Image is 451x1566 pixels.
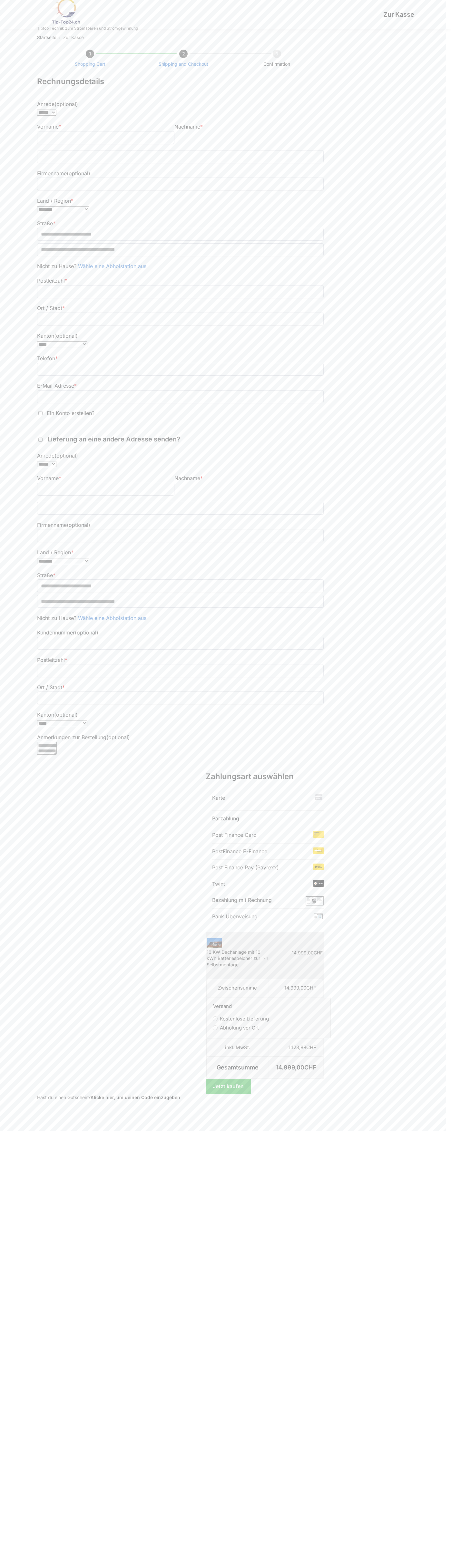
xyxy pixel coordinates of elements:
a: Gutscheincode eingeben [91,1095,180,1100]
span: (optional) [54,101,78,107]
span: CHF [304,1064,316,1071]
label: Vorname [37,475,61,481]
label: E-Mail-Adresse [37,382,77,389]
label: Vorname [37,123,61,130]
th: Zwischensumme [206,979,269,997]
span: (optional) [106,734,130,740]
div: Hast du einen Gutschein? [37,1094,324,1101]
label: Bezahlung mit Rechnung [212,897,272,903]
input: Lieferung an eine andere Adresse senden? [38,438,43,442]
label: Barzahlung [212,815,239,822]
th: Gesamtsumme [206,1057,269,1078]
span: (optional) [54,452,78,459]
img: Zur Kasse 3 [313,847,324,854]
label: Post Finance Pay (Payrexx) [212,864,279,871]
label: PostFinance E-Finance [212,848,267,855]
img: Zur Kasse 6 [306,896,324,905]
bdi: 14.999,00 [284,985,316,991]
span: Nicht zu Hause? [37,615,76,621]
label: Land / Region [37,549,74,556]
bdi: 14.999,00 [292,950,323,955]
label: Nachname [174,123,203,130]
a: Startseite [37,35,56,40]
p: Tiptop Technik zum Stromsparen und Stromgewinnung [37,26,138,30]
img: Zur Kasse 1 [314,794,324,800]
img: Zur Kasse 5 [313,880,324,887]
label: Kundennummer [37,629,98,636]
th: inkl. MwSt. [206,1039,269,1057]
label: Straße [37,572,55,578]
nav: Breadcrumb [37,29,414,46]
div: 10 KW Dachanlage mit 10 kWh Batteriespeicher zur Selbstmontage [207,949,268,968]
label: Abholung vor Ort [213,1025,259,1031]
label: Postleitzahl [37,277,67,284]
h1: Zur Kasse [138,11,414,18]
span: Confirmation [263,61,290,67]
label: Telefon [37,355,58,362]
label: Ort / Stadt [37,684,65,691]
a: Shipping and Checkout [159,61,208,67]
label: Ort / Stadt [37,305,65,311]
img: Zur Kasse 2 [313,831,324,838]
label: Firmenname [37,522,90,528]
label: Twint [212,881,225,887]
label: Postleitzahl [37,657,67,663]
span: (optional) [54,711,78,718]
a: Wähle eine Abholstation aus [78,263,146,269]
label: Firmenname [37,170,90,177]
a: Shopping Cart [75,61,105,67]
h3: Zahlungsart auswählen [206,771,324,782]
bdi: 14.999,00 [276,1064,316,1071]
span: Ein Konto erstellen? [47,410,94,416]
form: Kasse [37,76,324,757]
label: Anrede [37,452,78,459]
span: CHF [306,985,316,991]
input: Ein Konto erstellen? [38,411,43,415]
img: Zur Kasse 4 [313,864,324,870]
span: (optional) [54,333,78,339]
label: Bank Überweisung [212,913,258,920]
label: Straße [37,220,55,227]
th: Versand [206,998,331,1010]
span: Lieferung an eine andere Adresse senden? [47,435,180,443]
img: Zur Kasse 7 [313,913,324,919]
label: Post Finance Card [212,832,257,838]
button: Jetzt kaufen [206,1079,251,1094]
span: Nicht zu Hause? [37,263,76,269]
span: CHF [314,950,323,955]
a: Wähle eine Abholstation aus [78,615,146,621]
span: / [56,35,63,40]
label: Karte [212,795,225,801]
img: Zur Kasse 8 [207,938,222,948]
label: Kanton [37,711,78,718]
h3: Rechnungsdetails [37,76,324,87]
label: Anmerkungen zur Bestellung [37,734,130,740]
span: (optional) [67,522,90,528]
span: (optional) [75,629,98,636]
span: CHF [306,1044,316,1050]
span: (optional) [67,170,90,177]
label: Land / Region [37,198,74,204]
label: Anrede [37,101,78,107]
bdi: 1.123,88 [289,1044,316,1050]
label: Nachname [174,475,203,481]
label: Kostenlose Lieferung [213,1016,269,1022]
strong: × 1 [263,956,268,961]
label: Kanton [37,333,78,339]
